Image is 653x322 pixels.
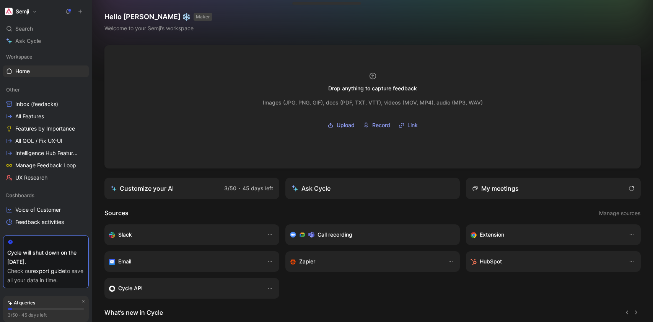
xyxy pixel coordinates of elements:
[599,208,641,218] button: Manage sources
[104,12,212,21] h1: Hello [PERSON_NAME] ❄️
[15,218,64,226] span: Feedback activities
[15,24,33,33] span: Search
[8,311,47,319] div: 3/50 · 45 days left
[328,84,417,93] div: Drop anything to capture feedback
[3,172,89,183] a: UX Research
[3,216,89,228] a: Feedback activities
[15,137,62,145] span: All QOL / Fix UX-UI
[3,84,89,183] div: OtherInbox (feedacks)All FeaturesFeatures by ImportanceAll QOL / Fix UX-UIIntelligence Hub Featur...
[33,268,65,274] a: export guide
[3,123,89,134] a: Features by Importance
[3,135,89,147] a: All QOL / Fix UX-UI
[8,299,35,307] div: AI queries
[285,178,460,199] button: Ask Cycle
[243,185,273,191] span: 45 days left
[118,257,131,266] h3: Email
[6,86,20,93] span: Other
[15,149,78,157] span: Intelligence Hub Features
[3,84,89,95] div: Other
[337,121,355,130] span: Upload
[3,98,89,110] a: Inbox (feedacks)
[3,51,89,62] div: Workspace
[15,100,58,108] span: Inbox (feedacks)
[3,190,89,228] div: DashboardsVoice of CustomerFeedback activities
[472,184,519,193] div: My meetings
[291,184,331,193] div: Ask Cycle
[15,67,30,75] span: Home
[15,125,75,132] span: Features by Importance
[3,65,89,77] a: Home
[480,257,502,266] h3: HubSpot
[3,6,39,17] button: SemjiSemji
[407,121,418,130] span: Link
[372,121,390,130] span: Record
[3,147,89,159] a: Intelligence Hub Features
[3,23,89,34] div: Search
[263,98,483,107] div: Images (JPG, PNG, GIF), docs (PDF, TXT, VTT), videos (MOV, MP4), audio (MP3, WAV)
[6,53,33,60] span: Workspace
[104,308,163,317] h2: What’s new in Cycle
[15,113,44,120] span: All Features
[194,13,212,21] button: MAKER
[118,230,132,239] h3: Slack
[480,230,504,239] h3: Extension
[16,8,29,15] h1: Semji
[104,178,279,199] a: Customize your AI3/50·45 days left
[6,191,34,199] span: Dashboards
[360,119,393,131] button: Record
[15,36,41,46] span: Ask Cycle
[318,230,352,239] h3: Call recording
[290,257,440,266] div: Capture feedback from thousands of sources with Zapier (survey results, recordings, sheets, etc).
[104,24,212,33] div: Welcome to your Semji’s workspace
[15,162,76,169] span: Manage Feedback Loop
[299,257,315,266] h3: Zapier
[7,266,85,285] div: Check our to save all your data in time.
[396,119,420,131] button: Link
[290,230,449,239] div: Record & transcribe meetings from Zoom, Meet & Teams.
[111,184,174,193] div: Customize your AI
[3,204,89,216] a: Voice of Customer
[109,257,259,266] div: Forward emails to your feedback inbox
[118,284,143,293] h3: Cycle API
[7,248,85,266] div: Cycle will shut down on the [DATE].
[325,119,357,131] button: Upload
[3,190,89,201] div: Dashboards
[224,185,236,191] span: 3/50
[239,185,240,191] span: ·
[15,174,47,181] span: UX Research
[3,160,89,171] a: Manage Feedback Loop
[5,8,13,15] img: Semji
[471,230,621,239] div: Capture feedback from anywhere on the web
[15,206,61,214] span: Voice of Customer
[104,208,129,218] h2: Sources
[109,230,259,239] div: Sync your customers, send feedback and get updates in Slack
[3,35,89,47] a: Ask Cycle
[599,209,640,218] span: Manage sources
[109,284,259,293] div: Sync customers & send feedback from custom sources. Get inspired by our favorite use case
[3,111,89,122] a: All Features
